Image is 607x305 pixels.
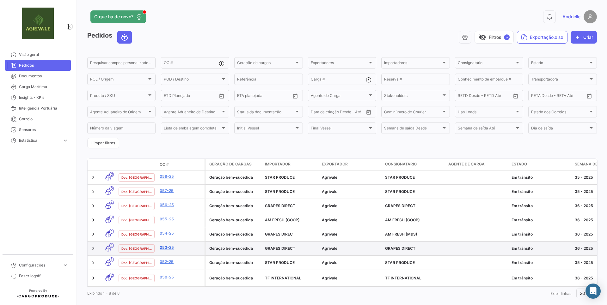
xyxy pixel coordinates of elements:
[384,94,441,99] span: Stakeholders
[100,162,116,167] datatable-header-cell: Modo de Transporte
[531,127,588,131] span: Dia de saída
[5,71,71,81] a: Documentos
[384,127,441,131] span: Semana de saída Desde
[109,229,114,234] span: 4
[322,175,337,180] span: Agrivale
[385,218,420,222] span: AM FRESH (COOP)
[19,116,68,122] span: Correio
[385,161,417,167] span: Consignatário
[118,31,132,43] button: Ocean
[121,175,152,180] span: Doc. [GEOGRAPHIC_DATA]
[90,275,96,281] a: Expand/Collapse Row
[87,31,134,44] h3: Pedidos
[90,188,96,195] a: Expand/Collapse Row
[265,161,291,167] span: Importador
[205,159,262,170] datatable-header-cell: Geração de cargas
[160,174,202,179] a: 058-25
[265,203,295,208] span: GRAPES DIRECT
[322,189,337,194] span: Agrivale
[531,62,588,66] span: Estado
[5,124,71,135] a: Sensores
[90,10,146,23] button: O que há de novo?
[265,246,295,251] span: GRAPES DIRECT
[512,246,570,251] div: Em trânsito
[209,217,260,223] div: Geração bem-sucedida
[63,138,68,143] span: expand_more
[458,94,469,99] input: Desde
[512,275,570,281] div: Em trânsito
[458,111,515,115] span: Has Loads
[121,189,152,194] span: Doc. [GEOGRAPHIC_DATA]
[19,105,68,111] span: Inteligência Portuária
[160,162,169,167] span: OC #
[19,95,68,100] span: Insights - KPIs
[512,217,570,223] div: Em trânsito
[512,175,570,180] div: Em trânsito
[87,138,119,148] button: Limpar filtros
[160,259,202,265] a: 052-25
[322,203,337,208] span: Agrivale
[160,274,202,280] a: 050-25
[5,81,71,92] a: Carga Marítima
[90,260,96,266] a: Expand/Collapse Row
[322,218,337,222] span: Agrivale
[5,60,71,71] a: Pedidos
[311,127,368,131] span: Final Vessel
[458,127,515,131] span: Semana de saída Até
[209,231,260,237] div: Geração bem-sucedida
[121,260,152,265] span: Doc. [GEOGRAPHIC_DATA]
[322,246,337,251] span: Agrivale
[322,161,348,167] span: Exportador
[121,246,152,251] span: Doc. [GEOGRAPHIC_DATA]
[512,189,570,194] div: Em trânsito
[209,246,260,251] div: Geração bem-sucedida
[19,63,68,68] span: Pedidos
[160,202,202,208] a: 056-25
[571,31,597,44] button: Criar
[121,276,152,281] span: Doc. [GEOGRAPHIC_DATA]
[5,92,71,103] a: Insights - KPIs
[237,94,248,99] input: Desde
[90,231,96,237] a: Expand/Collapse Row
[253,94,278,99] input: Até
[385,189,415,194] span: STAR PRODUCE
[121,218,152,223] span: Doc. [GEOGRAPHIC_DATA]
[385,260,415,265] span: STAR PRODUCE
[5,103,71,114] a: Inteligência Portuária
[511,91,520,101] button: Open calendar
[160,216,202,222] a: 055-25
[512,231,570,237] div: Em trânsito
[90,111,147,115] span: Agente Aduaneiro de Origem
[217,91,226,101] button: Open calendar
[265,260,295,265] span: STAR PRODUCE
[160,230,202,236] a: 054-25
[584,10,597,23] img: placeholder-user.png
[531,111,588,115] span: Estado dos Correios
[209,275,260,281] div: Geração bem-sucedida
[109,243,114,248] span: 4
[109,257,114,262] span: 1
[265,276,301,280] span: TF INTERNATIONAL
[109,186,114,191] span: 2
[209,260,260,266] div: Geração bem-sucedida
[157,159,205,170] datatable-header-cell: OC #
[385,276,421,280] span: TF INTERNATIONAL
[164,78,221,82] span: POD / Destino
[19,73,68,79] span: Documentos
[446,159,509,170] datatable-header-cell: Agente de Carga
[512,161,527,167] span: Estado
[180,94,205,99] input: Até
[384,62,441,66] span: Importadores
[474,94,499,99] input: Até
[322,276,337,280] span: Agrivale
[265,232,295,236] span: GRAPES DIRECT
[265,175,295,180] span: STAR PRODUCE
[311,94,368,99] span: Agente de Carga
[585,91,594,101] button: Open calendar
[19,127,68,133] span: Sensores
[116,162,157,167] datatable-header-cell: Estado Doc.
[237,111,294,115] span: Status da documentação
[504,34,510,40] span: ✓
[209,189,260,194] div: Geração bem-sucedida
[109,172,114,177] span: 2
